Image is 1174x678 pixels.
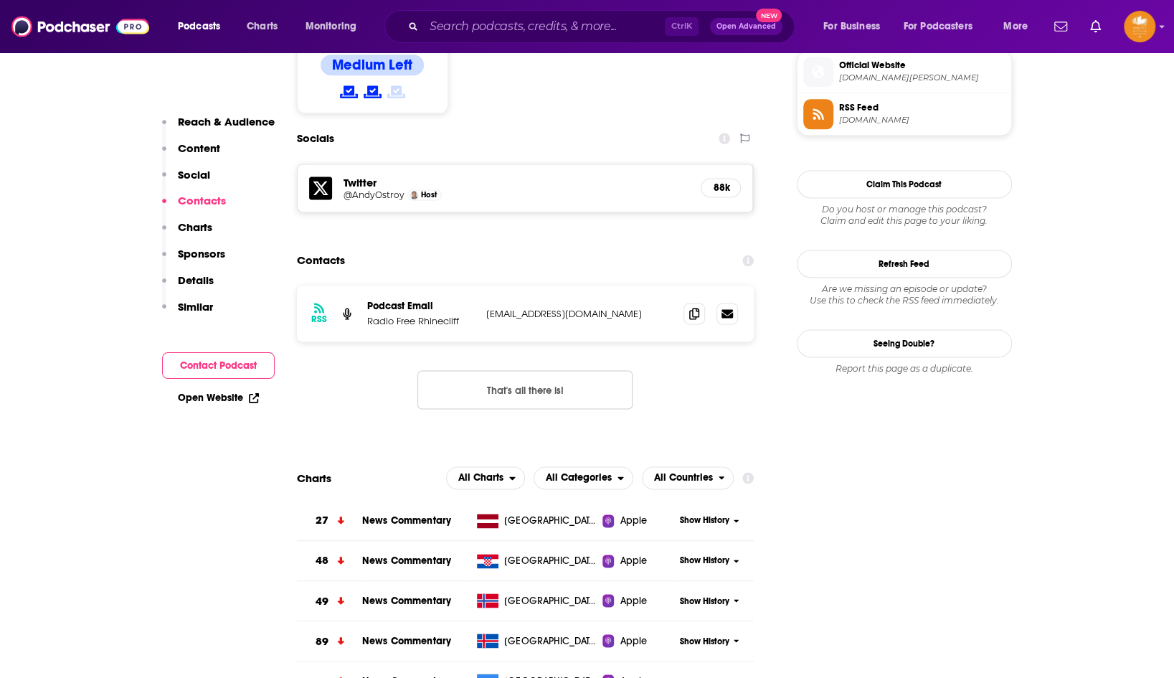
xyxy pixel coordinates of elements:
[410,191,418,199] img: Andy Ostroy
[316,593,328,609] h3: 49
[904,17,972,37] span: For Podcasters
[620,634,647,648] span: Apple
[297,125,334,152] h2: Socials
[813,15,898,38] button: open menu
[344,176,690,189] h5: Twitter
[642,466,734,489] h2: Countries
[306,17,356,37] span: Monitoring
[162,300,213,326] button: Similar
[710,18,782,35] button: Open AdvancedNew
[421,190,437,199] span: Host
[803,99,1005,129] a: RSS Feed[DOMAIN_NAME]
[504,514,597,528] span: Latvia
[797,204,1012,215] span: Do you host or manage this podcast?
[332,56,412,74] h4: Medium Left
[680,514,729,527] span: Show History
[297,621,362,661] a: 89
[471,514,602,528] a: [GEOGRAPHIC_DATA]
[1124,11,1155,42] button: Show profile menu
[178,300,213,314] p: Similar
[839,115,1005,126] span: media.zencast.fm
[297,581,362,621] a: 49
[446,466,525,489] button: open menu
[178,194,226,207] p: Contacts
[162,168,210,194] button: Social
[602,554,675,568] a: Apple
[295,15,375,38] button: open menu
[839,59,1005,72] span: Official Website
[1124,11,1155,42] img: User Profile
[654,473,713,483] span: All Countries
[797,329,1012,357] a: Seeing Double?
[675,635,744,647] button: Show History
[247,17,278,37] span: Charts
[504,593,597,608] span: Norway
[178,220,212,234] p: Charts
[756,9,782,22] span: New
[797,283,1012,306] div: Are we missing an episode or update? Use this to check the RSS feed immediately.
[823,17,880,37] span: For Business
[797,170,1012,198] button: Claim This Podcast
[680,555,729,567] span: Show History
[424,15,665,38] input: Search podcasts, credits, & more...
[297,501,362,540] a: 27
[11,13,149,40] img: Podchaser - Follow, Share and Rate Podcasts
[162,273,214,300] button: Details
[602,593,675,608] a: Apple
[993,15,1046,38] button: open menu
[894,15,993,38] button: open menu
[797,250,1012,278] button: Refresh Feed
[534,466,633,489] h2: Categories
[620,593,647,608] span: Apple
[316,552,328,569] h3: 48
[162,220,212,247] button: Charts
[1084,14,1107,39] a: Show notifications dropdown
[367,315,475,327] p: Radio Free Rhinecliff
[797,204,1012,227] div: Claim and edit this page to your liking.
[162,115,275,141] button: Reach & Audience
[839,72,1005,83] span: the-back-room-with-andy-ostroy.podcast.radiofreerhinecliff.org
[797,363,1012,375] div: Report this page as a duplicate.
[675,514,744,527] button: Show History
[162,194,226,220] button: Contacts
[839,101,1005,114] span: RSS Feed
[471,593,602,608] a: [GEOGRAPHIC_DATA]
[297,247,345,274] h2: Contacts
[311,314,327,325] h3: RSS
[665,17,699,36] span: Ctrl K
[504,554,597,568] span: Croatia
[1003,17,1028,37] span: More
[297,541,362,580] a: 48
[713,182,729,194] h5: 88k
[316,512,328,529] h3: 27
[162,141,220,168] button: Content
[168,15,239,38] button: open menu
[362,514,451,527] span: News Commentary
[534,466,633,489] button: open menu
[297,471,331,485] h2: Charts
[362,594,451,606] a: News Commentary
[620,554,647,568] span: Apple
[546,473,612,483] span: All Categories
[602,514,675,528] a: Apple
[471,634,602,648] a: [GEOGRAPHIC_DATA]
[237,15,286,38] a: Charts
[162,352,275,379] button: Contact Podcast
[362,634,451,646] span: News Commentary
[602,634,675,648] a: Apple
[716,23,776,30] span: Open Advanced
[675,555,744,567] button: Show History
[417,370,633,409] button: Nothing here.
[178,247,225,260] p: Sponsors
[1048,14,1073,39] a: Show notifications dropdown
[178,273,214,287] p: Details
[446,466,525,489] h2: Platforms
[162,247,225,273] button: Sponsors
[803,57,1005,87] a: Official Website[DOMAIN_NAME][PERSON_NAME]
[504,634,597,648] span: Iceland
[344,189,404,200] a: @AndyOstroy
